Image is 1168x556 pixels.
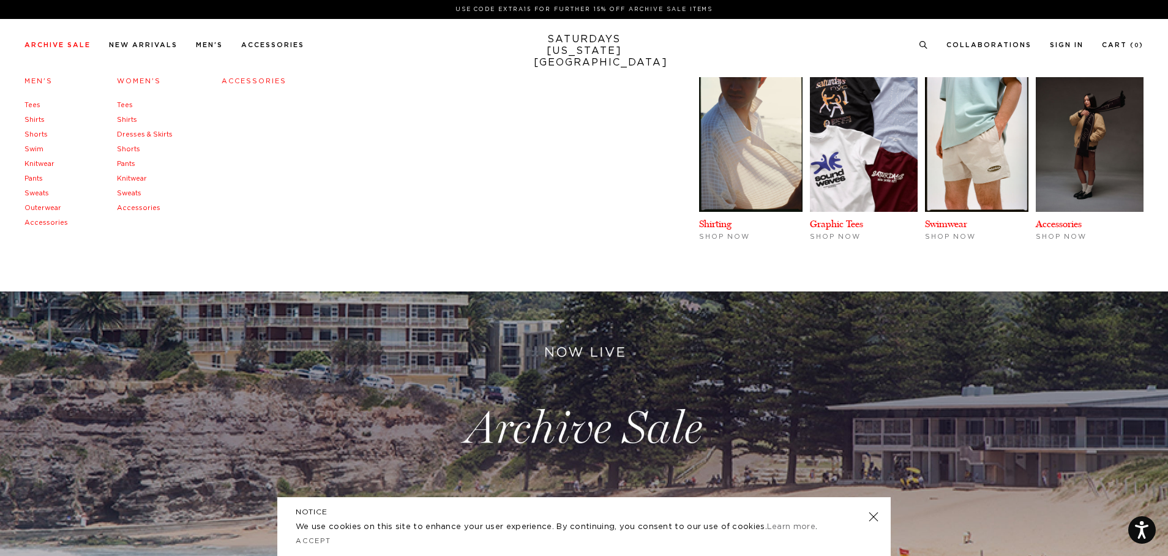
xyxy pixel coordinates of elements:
[117,205,160,211] a: Accessories
[24,146,43,152] a: Swim
[767,523,815,531] a: Learn more
[296,538,331,544] a: Accept
[1102,42,1144,48] a: Cart (0)
[117,131,173,138] a: Dresses & Skirts
[117,102,133,108] a: Tees
[699,218,732,230] a: Shirting
[117,146,140,152] a: Shorts
[24,131,48,138] a: Shorts
[24,205,61,211] a: Outerwear
[24,102,40,108] a: Tees
[296,506,872,517] h5: NOTICE
[117,78,161,85] a: Women's
[29,5,1139,14] p: Use Code EXTRA15 for Further 15% Off Archive Sale Items
[24,42,91,48] a: Archive Sale
[24,219,68,226] a: Accessories
[196,42,223,48] a: Men's
[946,42,1031,48] a: Collaborations
[1050,42,1084,48] a: Sign In
[24,116,45,123] a: Shirts
[109,42,178,48] a: New Arrivals
[117,116,137,123] a: Shirts
[117,175,147,182] a: Knitwear
[241,42,304,48] a: Accessories
[117,190,141,197] a: Sweats
[24,160,54,167] a: Knitwear
[117,160,135,167] a: Pants
[296,521,829,533] p: We use cookies on this site to enhance your user experience. By continuing, you consent to our us...
[1134,43,1139,48] small: 0
[222,78,286,85] a: Accessories
[534,34,635,69] a: SATURDAYS[US_STATE][GEOGRAPHIC_DATA]
[24,190,49,197] a: Sweats
[810,218,863,230] a: Graphic Tees
[24,78,53,85] a: Men's
[925,218,967,230] a: Swimwear
[24,175,43,182] a: Pants
[1036,218,1082,230] a: Accessories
